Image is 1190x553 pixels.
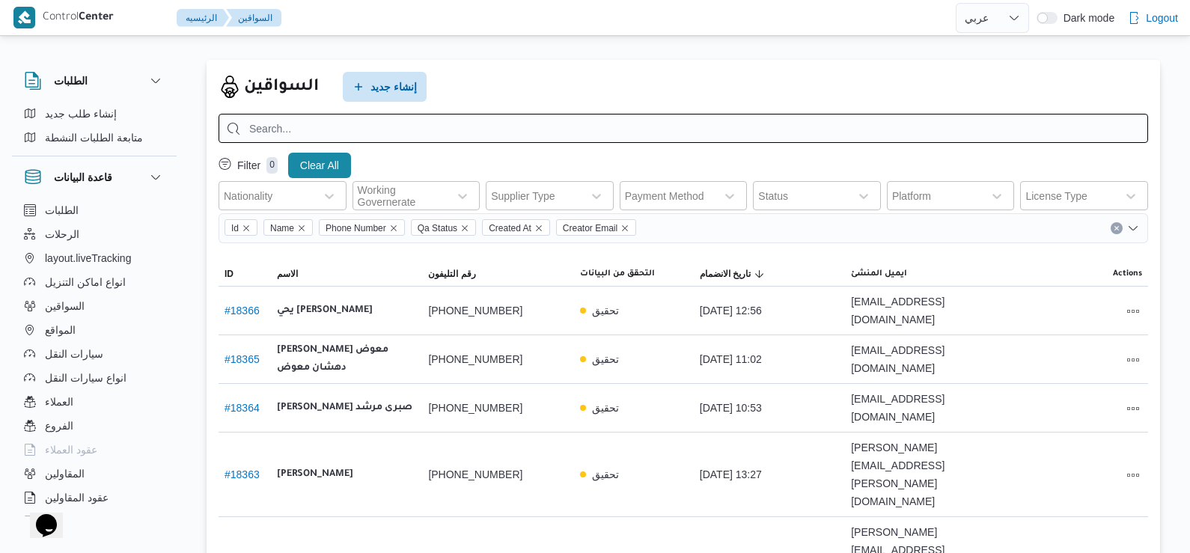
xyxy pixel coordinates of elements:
[18,438,171,462] button: عقود العملاء
[45,225,79,243] span: الرحلات
[18,390,171,414] button: العملاء
[592,465,619,483] p: تحقيق
[45,273,126,291] span: انواع اماكن التنزيل
[625,190,704,202] div: Payment Method
[370,78,417,96] span: إنشاء جديد
[18,102,171,126] button: إنشاء طلب جديد
[277,268,298,280] span: الاسم
[225,305,260,317] a: #18366
[231,220,239,236] span: Id
[237,159,260,171] p: Filter
[428,350,522,368] span: [PHONE_NUMBER]
[263,219,313,236] span: Name
[556,219,636,236] span: Creator Email
[18,318,171,342] button: المواقع
[418,220,457,236] span: Qa Status
[219,114,1148,143] input: Search...
[592,302,619,320] p: تحقيق
[225,219,257,236] span: Id
[563,220,617,236] span: Creator Email
[700,399,762,417] span: [DATE] 10:53
[592,399,619,417] p: تحقيق
[754,268,766,280] svg: Sorted in descending order
[288,153,351,178] button: Clear All
[460,224,469,233] button: Remove Qa Status from selection in this group
[700,302,762,320] span: [DATE] 12:56
[491,190,555,202] div: Supplier Type
[18,246,171,270] button: layout.liveTracking
[242,224,251,233] button: Remove Id from selection in this group
[277,341,416,377] b: [PERSON_NAME] معوض دهشان معوض
[1113,268,1142,280] span: Actions
[277,465,353,483] b: [PERSON_NAME]
[489,220,531,236] span: Created At
[45,513,107,531] span: اجهزة التليفون
[1124,302,1142,320] button: All actions
[225,468,260,480] a: #18363
[1124,351,1142,369] button: All actions
[226,9,281,27] button: السواقين
[482,219,550,236] span: Created At
[620,224,629,233] button: Remove Creator Email from selection in this group
[18,342,171,366] button: سيارات النقل
[428,268,475,280] span: رقم التليفون
[1122,3,1184,33] button: Logout
[428,302,522,320] span: [PHONE_NUMBER]
[54,168,112,186] h3: قاعدة البيانات
[45,297,85,315] span: السواقين
[244,74,319,100] h2: السواقين
[592,350,619,368] p: تحقيق
[851,390,990,426] span: [EMAIL_ADDRESS][DOMAIN_NAME]
[18,222,171,246] button: الرحلات
[18,486,171,510] button: عقود المقاولين
[225,268,234,280] span: ID
[1025,190,1087,202] div: License Type
[18,414,171,438] button: الفروع
[851,439,990,510] span: [PERSON_NAME][EMAIL_ADDRESS][PERSON_NAME][DOMAIN_NAME]
[326,220,386,236] span: Phone Number
[18,462,171,486] button: المقاولين
[24,72,165,90] button: الطلبات
[45,417,73,435] span: الفروع
[1058,12,1114,24] span: Dark mode
[45,393,73,411] span: العملاء
[851,268,907,280] span: ايميل المنشئ
[18,510,171,534] button: اجهزة التليفون
[45,321,76,339] span: المواقع
[1124,466,1142,484] button: All actions
[54,72,88,90] h3: الطلبات
[45,201,79,219] span: الطلبات
[851,293,990,329] span: [EMAIL_ADDRESS][DOMAIN_NAME]
[851,341,990,377] span: [EMAIL_ADDRESS][DOMAIN_NAME]
[18,294,171,318] button: السواقين
[45,369,126,387] span: انواع سيارات النقل
[224,190,272,202] div: Nationality
[18,366,171,390] button: انواع سيارات النقل
[45,105,117,123] span: إنشاء طلب جديد
[580,268,655,280] span: التحقق من البيانات
[1111,222,1123,234] button: Clear input
[45,345,103,363] span: سيارات النقل
[15,493,63,538] iframe: chat widget
[758,190,788,202] div: Status
[18,126,171,150] button: متابعة الطلبات النشطة
[422,262,573,286] button: رقم التليفون
[270,220,294,236] span: Name
[45,489,109,507] span: عقود المقاولين
[700,268,751,280] span: تاريخ الانضمام; Sorted in descending order
[266,157,278,174] p: 0
[428,399,522,417] span: [PHONE_NUMBER]
[1124,400,1142,418] button: All actions
[700,350,762,368] span: [DATE] 11:02
[24,168,165,186] button: قاعدة البيانات
[1127,222,1139,234] button: Open list of options
[534,224,543,233] button: Remove Created At from selection in this group
[225,402,260,414] a: #18364
[225,353,260,365] a: #18365
[277,302,373,320] b: يحي [PERSON_NAME]
[79,12,114,24] b: Center
[319,219,405,236] span: Phone Number
[358,184,442,208] div: Working Governerate
[694,262,845,286] button: تاريخ الانضمامSorted in descending order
